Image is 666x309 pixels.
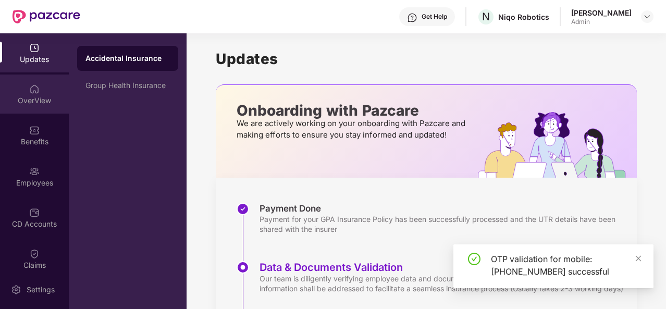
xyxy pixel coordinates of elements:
[216,50,637,68] h1: Updates
[29,84,40,94] img: svg+xml;base64,PHN2ZyBpZD0iSG9tZSIgeG1sbnM9Imh0dHA6Ly93d3cudzMub3JnLzIwMDAvc3ZnIiB3aWR0aD0iMjAiIG...
[29,43,40,53] img: svg+xml;base64,PHN2ZyBpZD0iVXBkYXRlZCIgeG1sbnM9Imh0dHA6Ly93d3cudzMub3JnLzIwMDAvc3ZnIiB3aWR0aD0iMj...
[237,261,249,274] img: svg+xml;base64,PHN2ZyBpZD0iU3RlcC1BY3RpdmUtMzJ4MzIiIHhtbG5zPSJodHRwOi8vd3d3LnczLm9yZy8yMDAwL3N2Zy...
[29,249,40,259] img: svg+xml;base64,PHN2ZyBpZD0iQ2xhaW0iIHhtbG5zPSJodHRwOi8vd3d3LnczLm9yZy8yMDAwL3N2ZyIgd2lkdGg9IjIwIi...
[482,10,490,23] span: N
[237,106,468,115] p: Onboarding with Pazcare
[571,8,632,18] div: [PERSON_NAME]
[13,10,80,23] img: New Pazcare Logo
[468,253,480,265] span: check-circle
[29,166,40,177] img: svg+xml;base64,PHN2ZyBpZD0iRW1wbG95ZWVzIiB4bWxucz0iaHR0cDovL3d3dy53My5vcmcvMjAwMC9zdmciIHdpZHRoPS...
[85,53,170,64] div: Accidental Insurance
[407,13,417,23] img: svg+xml;base64,PHN2ZyBpZD0iSGVscC0zMngzMiIgeG1sbnM9Imh0dHA6Ly93d3cudzMub3JnLzIwMDAvc3ZnIiB3aWR0aD...
[237,118,468,141] p: We are actively working on your onboarding with Pazcare and making efforts to ensure you stay inf...
[643,13,651,21] img: svg+xml;base64,PHN2ZyBpZD0iRHJvcGRvd24tMzJ4MzIiIHhtbG5zPSJodHRwOi8vd3d3LnczLm9yZy8yMDAwL3N2ZyIgd2...
[85,81,170,90] div: Group Health Insurance
[11,285,21,295] img: svg+xml;base64,PHN2ZyBpZD0iU2V0dGluZy0yMHgyMCIgeG1sbnM9Imh0dHA6Ly93d3cudzMub3JnLzIwMDAvc3ZnIiB3aW...
[260,203,626,214] div: Payment Done
[260,214,626,234] div: Payment for your GPA Insurance Policy has been successfully processed and the UTR details have be...
[260,261,626,274] div: Data & Documents Validation
[29,207,40,218] img: svg+xml;base64,PHN2ZyBpZD0iQ0RfQWNjb3VudHMiIGRhdGEtbmFtZT0iQ0QgQWNjb3VudHMiIHhtbG5zPSJodHRwOi8vd3...
[498,12,549,22] div: Niqo Robotics
[23,285,58,295] div: Settings
[422,13,447,21] div: Get Help
[491,253,641,278] div: OTP validation for mobile: [PHONE_NUMBER] successful
[29,125,40,135] img: svg+xml;base64,PHN2ZyBpZD0iQmVuZWZpdHMiIHhtbG5zPSJodHRwOi8vd3d3LnczLm9yZy8yMDAwL3N2ZyIgd2lkdGg9Ij...
[237,203,249,215] img: svg+xml;base64,PHN2ZyBpZD0iU3RlcC1Eb25lLTMyeDMyIiB4bWxucz0iaHR0cDovL3d3dy53My5vcmcvMjAwMC9zdmciIH...
[635,255,642,262] span: close
[571,18,632,26] div: Admin
[260,274,626,293] div: Our team is diligently verifying employee data and document completeness. Any discrepancies or mi...
[478,112,637,178] img: hrOnboarding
